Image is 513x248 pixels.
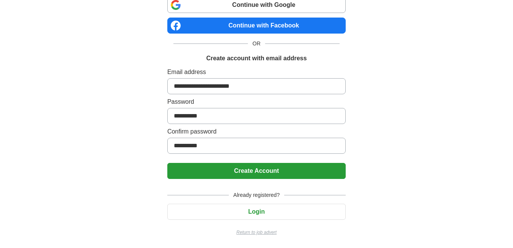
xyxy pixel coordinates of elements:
label: Email address [167,68,346,77]
a: Continue with Facebook [167,18,346,34]
button: Login [167,204,346,220]
a: Return to job advert [167,229,346,236]
span: Already registered? [229,191,284,199]
label: Password [167,97,346,106]
button: Create Account [167,163,346,179]
span: OR [248,40,265,48]
h1: Create account with email address [206,54,307,63]
label: Confirm password [167,127,346,136]
a: Login [167,208,346,215]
